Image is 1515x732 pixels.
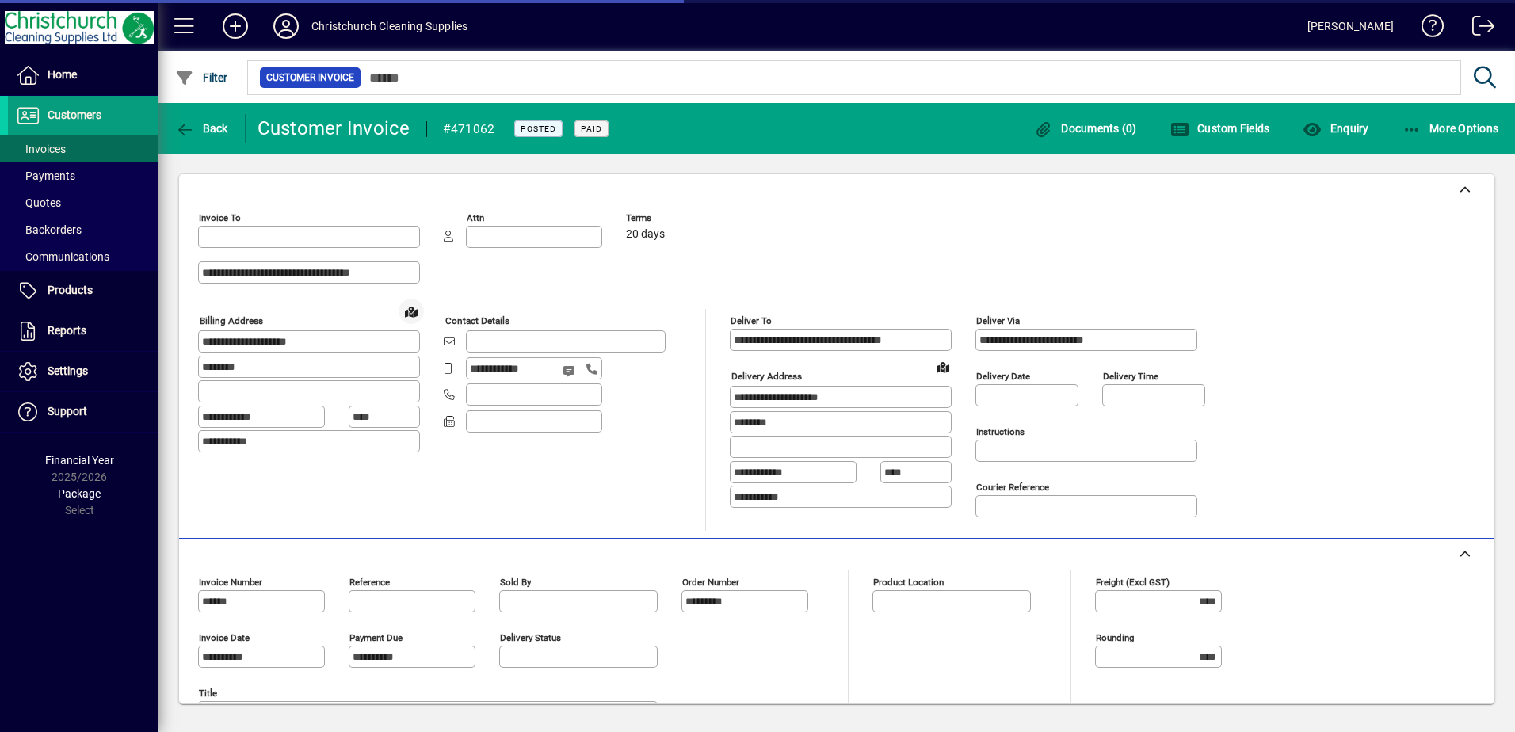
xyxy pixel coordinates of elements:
span: Terms [626,213,721,223]
span: Products [48,284,93,296]
button: Enquiry [1299,114,1372,143]
span: More Options [1402,122,1499,135]
span: Home [48,68,77,81]
div: #471062 [443,116,495,142]
a: Products [8,271,158,311]
button: Filter [171,63,232,92]
a: Reports [8,311,158,351]
mat-label: Attn [467,212,484,223]
a: Logout [1460,3,1495,55]
span: Customers [48,109,101,121]
mat-label: Delivery status [500,632,561,643]
span: Package [58,487,101,500]
button: Add [210,12,261,40]
mat-label: Delivery date [976,371,1030,382]
span: Paid [581,124,602,134]
button: Documents (0) [1030,114,1141,143]
mat-label: Delivery time [1103,371,1158,382]
a: Backorders [8,216,158,243]
a: Communications [8,243,158,270]
a: View on map [399,299,424,324]
a: Knowledge Base [1410,3,1444,55]
a: Quotes [8,189,158,216]
span: Financial Year [45,454,114,467]
mat-label: Sold by [500,577,531,588]
button: Profile [261,12,311,40]
span: Support [48,405,87,417]
app-page-header-button: Back [158,114,246,143]
span: Posted [521,124,556,134]
span: Payments [16,170,75,182]
button: Send SMS [551,352,590,390]
mat-label: Courier Reference [976,482,1049,493]
button: More Options [1399,114,1503,143]
span: Settings [48,364,88,377]
mat-label: Invoice date [199,632,250,643]
mat-label: Instructions [976,426,1025,437]
span: Customer Invoice [266,70,354,86]
mat-label: Rounding [1096,632,1134,643]
span: Back [175,122,228,135]
button: Back [171,114,232,143]
span: Communications [16,250,109,263]
mat-label: Payment due [349,632,403,643]
mat-label: Deliver To [731,315,772,326]
mat-label: Freight (excl GST) [1096,577,1170,588]
button: Custom Fields [1166,114,1274,143]
div: [PERSON_NAME] [1307,13,1394,39]
span: Filter [175,71,228,84]
a: Home [8,55,158,95]
span: Quotes [16,196,61,209]
mat-label: Reference [349,577,390,588]
a: Invoices [8,135,158,162]
a: Support [8,392,158,432]
mat-label: Product location [873,577,944,588]
span: Documents (0) [1034,122,1137,135]
a: Payments [8,162,158,189]
mat-label: Title [199,688,217,699]
span: Invoices [16,143,66,155]
a: Settings [8,352,158,391]
mat-label: Deliver via [976,315,1020,326]
a: View on map [930,354,956,379]
mat-label: Order number [682,577,739,588]
div: Christchurch Cleaning Supplies [311,13,467,39]
span: Backorders [16,223,82,236]
span: Reports [48,324,86,337]
mat-label: Invoice number [199,577,262,588]
span: 20 days [626,228,665,241]
span: Enquiry [1303,122,1368,135]
mat-label: Invoice To [199,212,241,223]
span: Custom Fields [1170,122,1270,135]
div: Customer Invoice [258,116,410,141]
